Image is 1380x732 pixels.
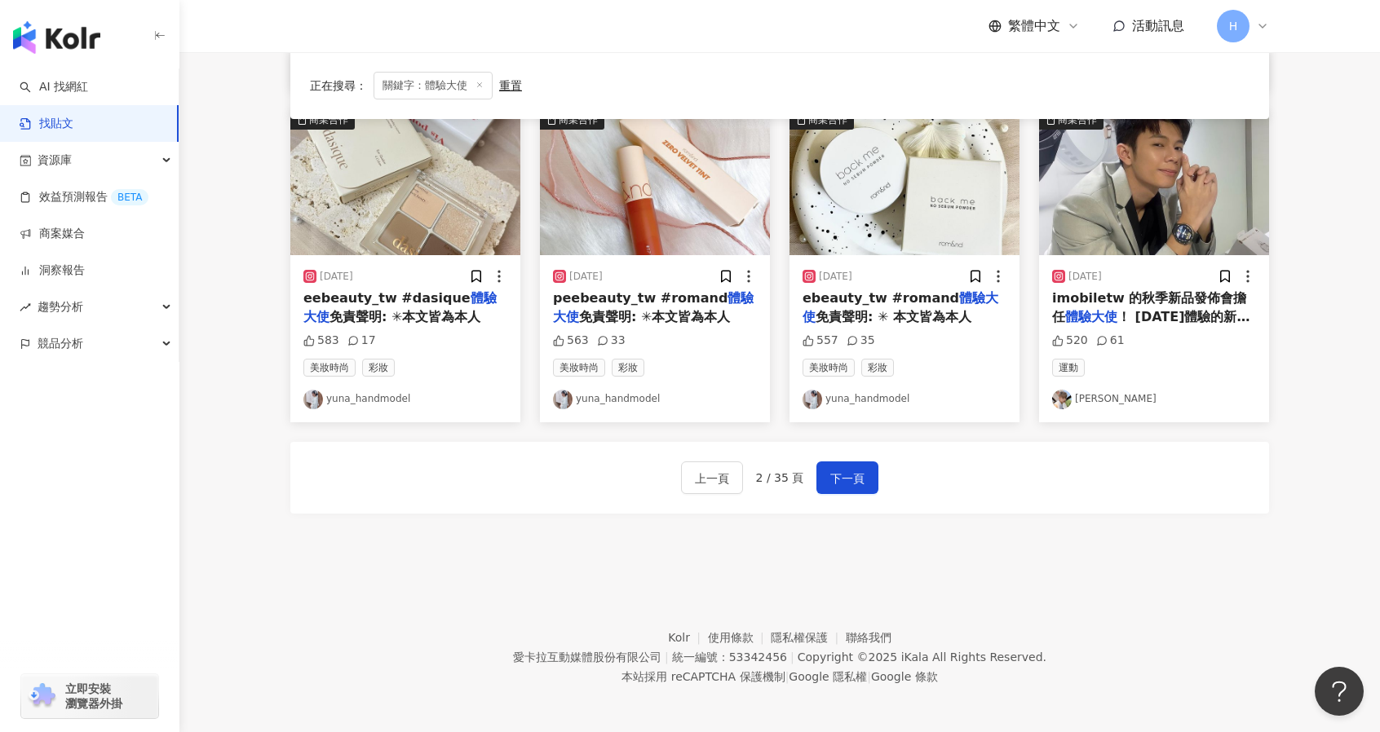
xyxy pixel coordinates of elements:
img: post-image [540,110,770,255]
span: 下一頁 [830,469,865,488]
span: 正在搜尋 ： [310,79,367,92]
span: 免責聲明: ✳ 本文皆為本人 [816,309,971,324]
span: 運動 [1052,359,1085,377]
span: imobiletw 的秋季新品發佈會擔任 [1052,290,1246,324]
span: eebeauty_tw #dasique [303,290,471,306]
div: [DATE] [569,270,603,284]
div: 商業合作 [1058,112,1097,128]
span: 上一頁 [695,469,729,488]
span: 彩妝 [362,359,395,377]
span: | [665,650,669,664]
div: 61 [1096,333,1125,349]
div: 17 [347,333,376,349]
a: 效益預測報告BETA [20,189,148,205]
div: 583 [303,333,339,349]
span: 美妝時尚 [303,359,356,377]
div: 商業合作 [808,112,847,128]
img: post-image [1039,110,1269,255]
a: chrome extension立即安裝 瀏覽器外掛 [21,674,158,718]
a: iKala [901,650,929,664]
img: KOL Avatar [553,390,573,409]
img: post-image [790,110,1020,255]
button: 下一頁 [816,461,878,494]
span: peebeauty_tw #romand [553,290,728,306]
span: | [785,670,790,683]
button: 商業合作 [790,110,1020,255]
span: 美妝時尚 [553,359,605,377]
span: 2 / 35 頁 [756,471,804,484]
span: 資源庫 [38,142,72,179]
div: 統一編號：53342456 [672,650,787,664]
mark: 體驗大使 [303,290,497,324]
a: 聯絡我們 [846,631,891,644]
span: 彩妝 [612,359,644,377]
button: 商業合作 [540,110,770,255]
mark: 體驗大使 [1065,309,1117,324]
div: 557 [803,333,838,349]
a: 商案媒合 [20,226,85,242]
span: 本站採用 reCAPTCHA 保護機制 [621,667,937,686]
img: KOL Avatar [803,390,822,409]
img: KOL Avatar [303,390,323,409]
a: 找貼文 [20,116,73,132]
span: | [790,650,794,664]
span: 彩妝 [861,359,894,377]
img: post-image [290,110,520,255]
div: 520 [1052,333,1088,349]
span: 關鍵字：體驗大使 [374,72,493,99]
a: Kolr [668,631,707,644]
span: 免責聲明: ✳︎本文皆為本人 [330,309,480,324]
button: 商業合作 [290,110,520,255]
img: KOL Avatar [1052,390,1072,409]
a: 洞察報告 [20,262,85,279]
span: 競品分析 [38,325,83,362]
span: 美妝時尚 [803,359,855,377]
div: [DATE] [819,270,852,284]
a: Google 隱私權 [789,670,867,683]
span: 立即安裝 瀏覽器外掛 [65,681,122,711]
div: 愛卡拉互動媒體股份有限公司 [513,650,661,664]
button: 上一頁 [681,461,743,494]
div: 商業合作 [559,112,598,128]
span: rise [20,302,31,313]
span: ebeauty_tw #romand [803,290,959,306]
div: [DATE] [1068,270,1102,284]
img: logo [13,21,100,54]
span: 趨勢分析 [38,289,83,325]
span: 活動訊息 [1132,18,1184,33]
span: 繁體中文 [1008,17,1060,35]
span: | [867,670,871,683]
a: KOL Avataryuna_handmodel [803,390,1006,409]
a: KOL Avataryuna_handmodel [553,390,757,409]
div: 重置 [499,79,522,92]
span: ！ [DATE]體驗的新品是我手上的H [1052,309,1250,342]
a: searchAI 找網紅 [20,79,88,95]
div: Copyright © 2025 All Rights Reserved. [798,650,1046,664]
a: Google 條款 [871,670,938,683]
div: 商業合作 [309,112,348,128]
mark: 體驗大使 [803,290,998,324]
iframe: Help Scout Beacon - Open [1315,667,1364,716]
div: 35 [847,333,875,349]
div: [DATE] [320,270,353,284]
span: H [1229,17,1238,35]
button: 商業合作 [1039,110,1269,255]
mark: 體驗大使 [553,290,754,324]
a: 隱私權保護 [771,631,846,644]
div: 33 [597,333,626,349]
img: chrome extension [26,683,58,709]
a: KOL Avatar[PERSON_NAME] [1052,390,1256,409]
div: 563 [553,333,589,349]
span: 免責聲明: ✳︎本文皆為本人 [579,309,730,324]
a: 使用條款 [708,631,772,644]
a: KOL Avataryuna_handmodel [303,390,507,409]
